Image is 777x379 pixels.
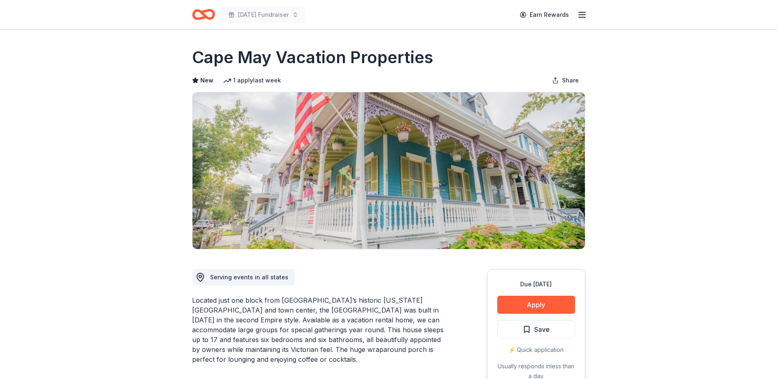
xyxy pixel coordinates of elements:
[515,7,574,22] a: Earn Rewards
[223,75,281,85] div: 1 apply last week
[497,320,575,338] button: Save
[222,7,305,23] button: [DATE] Fundraiser
[546,72,585,89] button: Share
[200,75,213,85] span: New
[497,279,575,289] div: Due [DATE]
[534,324,550,335] span: Save
[562,75,579,85] span: Share
[192,295,448,364] div: Located just one block from [GEOGRAPHIC_DATA]’s historic [US_STATE][GEOGRAPHIC_DATA] and town cen...
[238,10,289,20] span: [DATE] Fundraiser
[192,5,215,24] a: Home
[497,345,575,355] div: ⚡️ Quick application
[193,92,585,249] img: Image for Cape May Vacation Properties
[192,46,433,69] h1: Cape May Vacation Properties
[210,274,288,281] span: Serving events in all states
[497,296,575,314] button: Apply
